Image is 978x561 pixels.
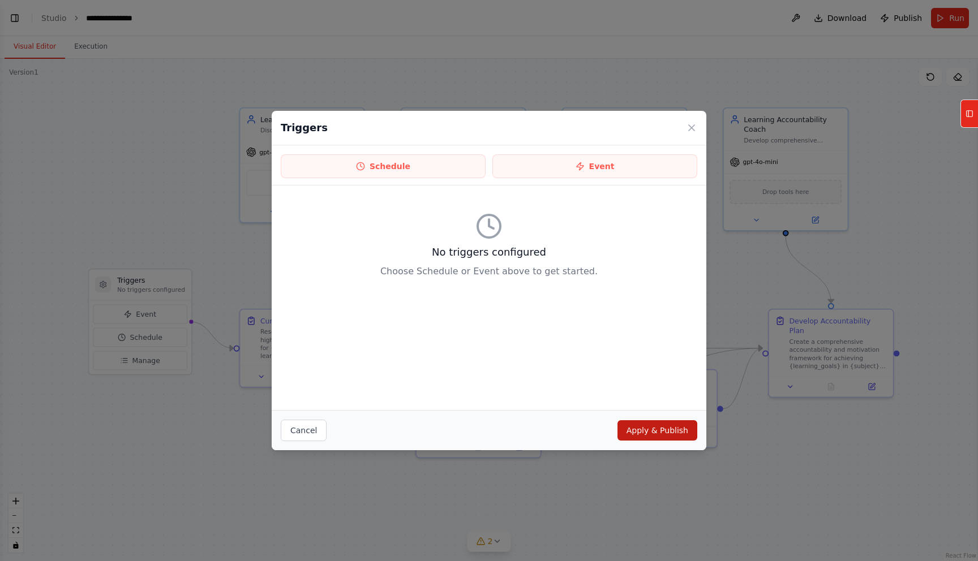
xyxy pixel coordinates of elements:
button: Apply & Publish [617,420,697,441]
button: Event [492,154,697,178]
button: Cancel [281,420,327,441]
h3: No triggers configured [281,244,697,260]
h2: Triggers [281,120,328,136]
p: Choose Schedule or Event above to get started. [281,265,697,278]
button: Schedule [281,154,486,178]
